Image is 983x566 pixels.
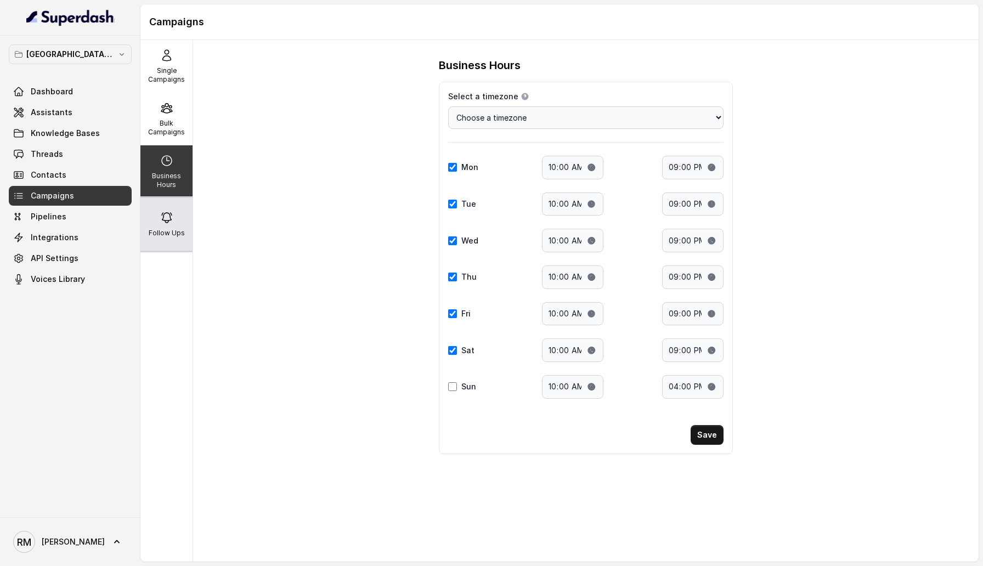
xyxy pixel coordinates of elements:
[9,186,132,206] a: Campaigns
[149,229,185,237] p: Follow Ups
[448,91,518,102] span: Select a timezone
[461,235,478,246] label: Wed
[9,144,132,164] a: Threads
[145,119,188,137] p: Bulk Campaigns
[31,274,85,285] span: Voices Library
[31,190,74,201] span: Campaigns
[521,92,529,101] button: Select a timezone
[461,199,476,210] label: Tue
[145,172,188,189] p: Business Hours
[9,103,132,122] a: Assistants
[439,58,521,73] h3: Business Hours
[31,169,66,180] span: Contacts
[461,162,478,173] label: Mon
[9,207,132,227] a: Pipelines
[31,232,78,243] span: Integrations
[26,9,115,26] img: light.svg
[461,271,477,282] label: Thu
[31,253,78,264] span: API Settings
[9,44,132,64] button: [GEOGRAPHIC_DATA] - [GEOGRAPHIC_DATA] - [GEOGRAPHIC_DATA]
[17,536,31,548] text: RM
[9,82,132,101] a: Dashboard
[31,86,73,97] span: Dashboard
[9,527,132,557] a: [PERSON_NAME]
[42,536,105,547] span: [PERSON_NAME]
[461,308,471,319] label: Fri
[9,123,132,143] a: Knowledge Bases
[31,149,63,160] span: Threads
[149,13,970,31] h1: Campaigns
[9,228,132,247] a: Integrations
[145,66,188,84] p: Single Campaigns
[9,269,132,289] a: Voices Library
[26,48,114,61] p: [GEOGRAPHIC_DATA] - [GEOGRAPHIC_DATA] - [GEOGRAPHIC_DATA]
[31,128,100,139] span: Knowledge Bases
[461,381,476,392] label: Sun
[31,107,72,118] span: Assistants
[461,345,474,356] label: Sat
[9,248,132,268] a: API Settings
[691,425,724,445] button: Save
[31,211,66,222] span: Pipelines
[9,165,132,185] a: Contacts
